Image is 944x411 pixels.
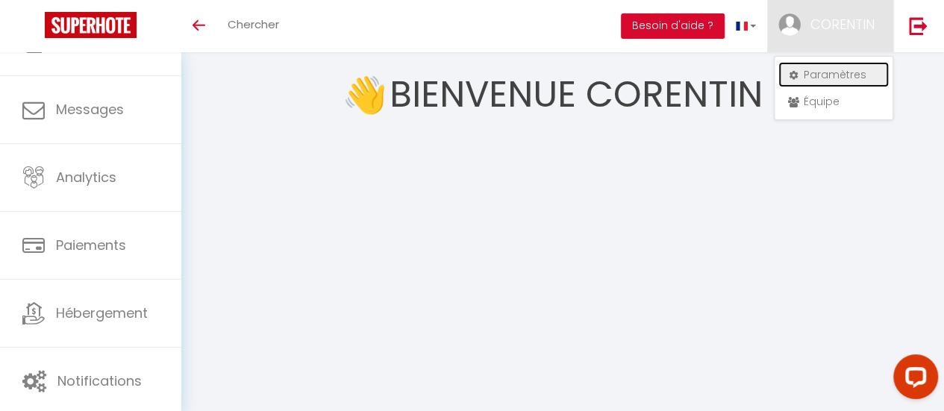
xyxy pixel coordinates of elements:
[228,16,279,32] span: Chercher
[343,67,387,123] span: 👋
[778,89,889,114] a: Équipe
[810,15,875,34] span: CORENTIN
[45,12,137,38] img: Super Booking
[57,371,142,390] span: Notifications
[778,62,889,87] a: Paramètres
[56,236,126,254] span: Paiements
[390,50,783,139] h1: Bienvenue CORENTIN !
[56,304,148,322] span: Hébergement
[778,13,801,36] img: ...
[56,100,124,119] span: Messages
[56,168,116,186] span: Analytics
[909,16,928,35] img: logout
[621,13,725,39] button: Besoin d'aide ?
[324,139,801,408] iframe: welcome-outil.mov
[881,348,944,411] iframe: LiveChat chat widget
